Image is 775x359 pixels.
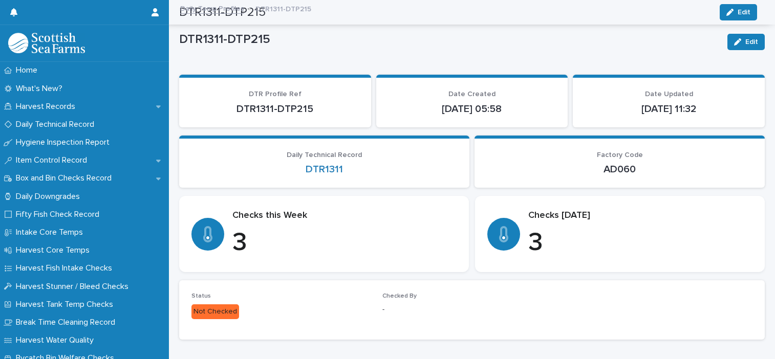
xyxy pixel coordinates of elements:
[727,34,765,50] button: Edit
[232,210,457,221] p: Checks this Week
[179,32,719,47] p: DTR1311-DTP215
[249,91,302,98] span: DTR Profile Ref
[12,228,91,237] p: Intake Core Temps
[306,163,343,175] a: DTR1311
[12,65,46,75] p: Home
[191,293,211,299] span: Status
[12,245,98,255] p: Harvest Core Temps
[382,293,417,299] span: Checked By
[191,103,359,115] p: DTR1311-DTP215
[528,228,752,258] p: 3
[487,163,752,175] p: AD060
[232,228,457,258] p: 3
[12,84,71,94] p: What's New?
[12,282,137,291] p: Harvest Stunner / Bleed Checks
[191,304,239,319] div: Not Checked
[12,138,118,147] p: Hygiene Inspection Report
[12,102,83,111] p: Harvest Records
[12,300,121,309] p: Harvest Tank Temp Checks
[8,33,85,53] img: mMrefqRFQpe26GRNOUkG
[12,173,120,183] p: Box and Bin Checks Record
[745,38,758,46] span: Edit
[12,210,107,219] p: Fifty Fish Check Record
[645,91,693,98] span: Date Updated
[528,210,752,221] p: Checks [DATE]
[12,318,123,327] p: Break Time Cleaning Record
[585,103,752,115] p: [DATE] 11:32
[12,120,102,129] p: Daily Technical Record
[255,3,311,14] p: DTR1311-DTP215
[287,151,362,159] span: Daily Technical Record
[12,155,95,165] p: Item Control Record
[597,151,643,159] span: Factory Code
[180,2,244,14] a: Daily Temp Profiles
[389,103,556,115] p: [DATE] 05:58
[448,91,496,98] span: Date Created
[12,192,88,201] p: Daily Downgrades
[12,335,102,345] p: Harvest Water Quality
[382,304,561,315] p: -
[12,263,120,273] p: Harvest Fish Intake Checks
